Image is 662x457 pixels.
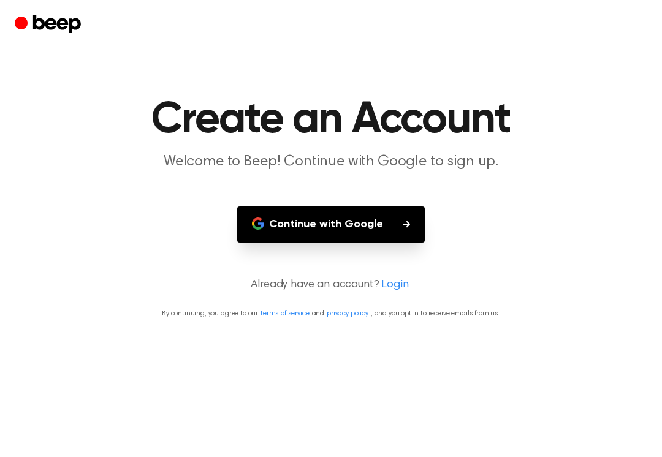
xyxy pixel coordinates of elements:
button: Continue with Google [237,206,425,243]
a: Beep [15,13,84,37]
a: privacy policy [327,310,368,317]
a: Login [381,277,408,293]
p: Already have an account? [15,277,647,293]
h1: Create an Account [17,98,645,142]
p: Welcome to Beep! Continue with Google to sign up. [96,152,566,172]
a: terms of service [261,310,309,317]
p: By continuing, you agree to our and , and you opt in to receive emails from us. [15,308,647,319]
